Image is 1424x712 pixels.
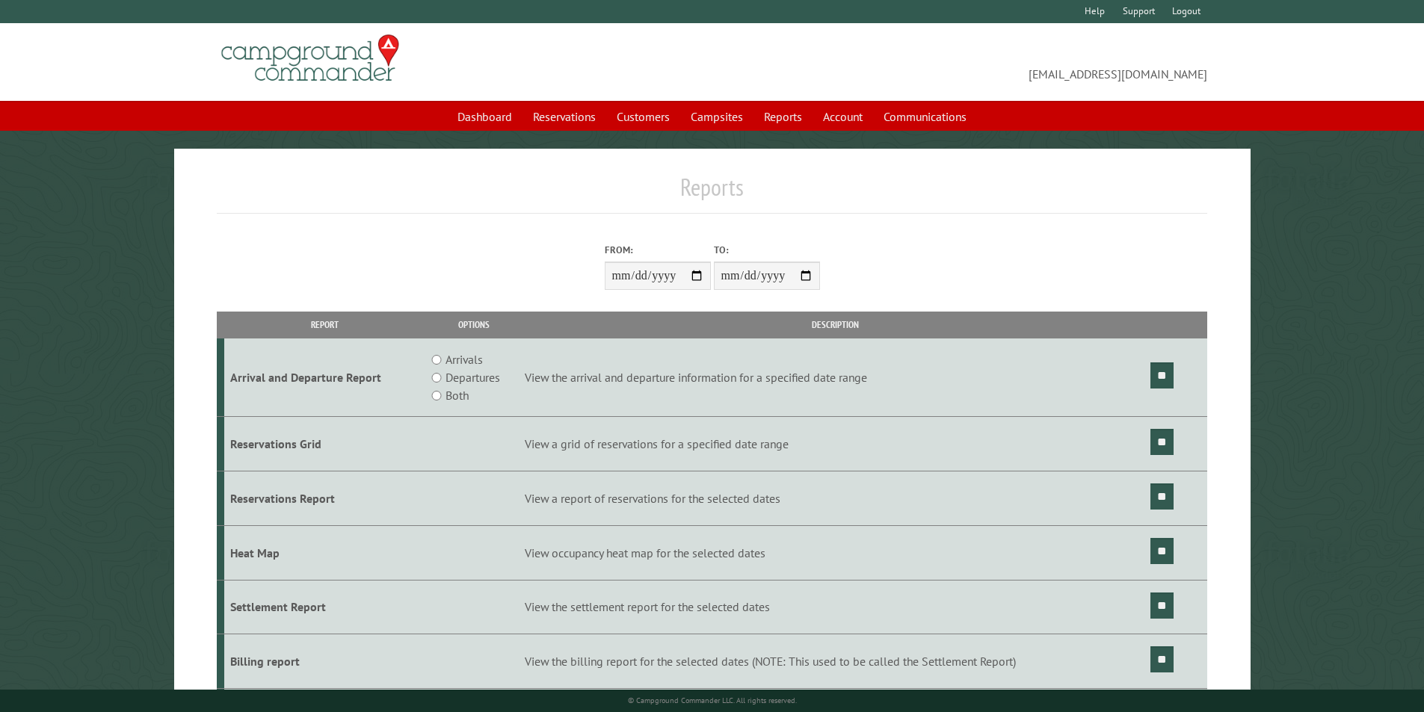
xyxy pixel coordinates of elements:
[523,634,1148,689] td: View the billing report for the selected dates (NOTE: This used to be called the Settlement Report)
[755,102,811,131] a: Reports
[682,102,752,131] a: Campsites
[605,243,711,257] label: From:
[224,312,425,338] th: Report
[523,417,1148,471] td: View a grid of reservations for a specified date range
[449,102,521,131] a: Dashboard
[712,41,1208,83] span: [EMAIL_ADDRESS][DOMAIN_NAME]
[446,386,469,404] label: Both
[523,525,1148,580] td: View occupancy heat map for the selected dates
[608,102,679,131] a: Customers
[814,102,872,131] a: Account
[224,471,425,525] td: Reservations Report
[224,338,425,417] td: Arrival and Departure Report
[523,471,1148,525] td: View a report of reservations for the selected dates
[446,368,500,386] label: Departures
[523,580,1148,634] td: View the settlement report for the selected dates
[875,102,975,131] a: Communications
[224,525,425,580] td: Heat Map
[217,29,404,87] img: Campground Commander
[224,634,425,689] td: Billing report
[224,417,425,471] td: Reservations Grid
[523,312,1148,338] th: Description
[714,243,820,257] label: To:
[628,696,797,705] small: © Campground Commander LLC. All rights reserved.
[446,350,483,368] label: Arrivals
[524,102,605,131] a: Reservations
[523,338,1148,417] td: View the arrival and departure information for a specified date range
[217,173,1208,214] h1: Reports
[425,312,522,338] th: Options
[224,580,425,634] td: Settlement Report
